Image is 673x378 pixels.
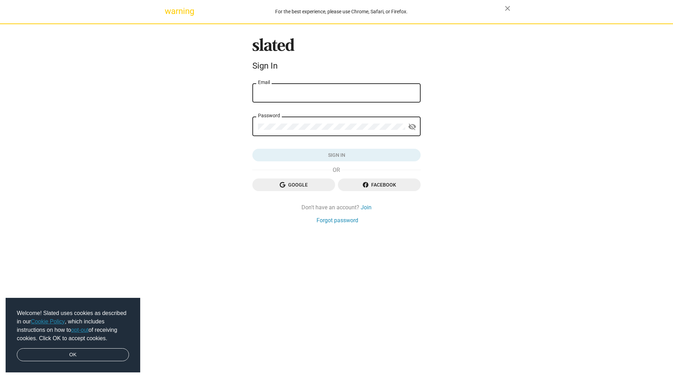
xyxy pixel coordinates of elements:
button: Facebook [338,178,421,191]
mat-icon: visibility_off [408,121,416,132]
a: Forgot password [317,217,358,224]
a: Join [361,204,372,211]
mat-icon: warning [165,7,173,15]
div: cookieconsent [6,298,140,373]
span: Facebook [344,178,415,191]
button: Google [252,178,335,191]
span: Google [258,178,329,191]
div: For the best experience, please use Chrome, Safari, or Firefox. [178,7,505,16]
a: dismiss cookie message [17,348,129,362]
a: opt-out [71,327,89,333]
div: Don't have an account? [252,204,421,211]
mat-icon: close [503,4,512,13]
sl-branding: Sign In [252,38,421,74]
div: Sign In [252,61,421,71]
a: Cookie Policy [31,318,65,324]
span: Welcome! Slated uses cookies as described in our , which includes instructions on how to of recei... [17,309,129,343]
button: Show password [405,120,419,134]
